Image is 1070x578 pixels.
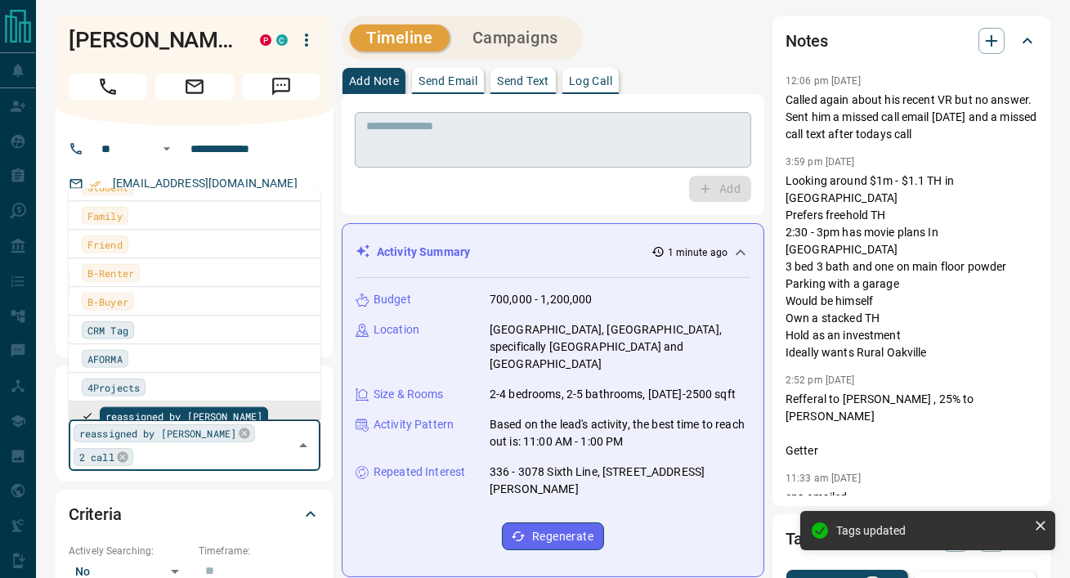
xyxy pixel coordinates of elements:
[786,519,1037,558] div: Tasks
[113,177,298,190] a: [EMAIL_ADDRESS][DOMAIN_NAME]
[374,291,411,308] p: Budget
[242,74,320,100] span: Message
[74,448,133,466] div: 2 call
[786,156,855,168] p: 3:59 pm [DATE]
[69,74,147,100] span: Call
[69,495,320,534] div: Criteria
[69,27,235,53] h1: [PERSON_NAME]
[490,416,750,450] p: Based on the lead's activity, the best time to reach out is: 11:00 AM - 1:00 PM
[87,322,128,338] span: CRM Tag
[69,501,122,527] h2: Criteria
[374,464,465,481] p: Repeated Interest
[569,75,612,87] p: Log Call
[87,293,128,310] span: B-Buyer
[87,208,123,224] span: Family
[502,522,604,550] button: Regenerate
[786,28,828,54] h2: Notes
[79,449,114,465] span: 2 call
[79,425,236,441] span: reassigned by [PERSON_NAME]
[199,544,320,558] p: Timeframe:
[786,374,855,386] p: 2:52 pm [DATE]
[69,544,190,558] p: Actively Searching:
[349,75,399,87] p: Add Note
[490,291,593,308] p: 700,000 - 1,200,000
[786,526,826,552] h2: Tasks
[786,391,1037,459] p: Refferal to [PERSON_NAME] , 25% to [PERSON_NAME] Getter
[490,464,750,498] p: 336 - 3078 Sixth Line, [STREET_ADDRESS][PERSON_NAME]
[350,25,450,52] button: Timeline
[105,408,262,424] span: reassigned by [PERSON_NAME]
[87,236,123,253] span: Friend
[276,34,288,46] div: condos.ca
[292,434,315,457] button: Close
[456,25,575,52] button: Campaigns
[786,173,1037,361] p: Looking around $1m - $1.1 TH in [GEOGRAPHIC_DATA] Prefers freehold TH 2:30 - 3pm has movie plans ...
[87,179,128,195] span: Student
[260,34,271,46] div: property.ca
[419,75,477,87] p: Send Email
[377,244,470,261] p: Activity Summary
[786,92,1037,143] p: Called again about his recent VR but no answer. Sent him a missed call email [DATE] and a missed ...
[374,321,419,338] p: Location
[74,424,255,442] div: reassigned by [PERSON_NAME]
[786,489,1037,506] p: cna emailed
[836,524,1027,537] div: Tags updated
[786,473,861,484] p: 11:33 am [DATE]
[157,139,177,159] button: Open
[87,379,140,396] span: 4Projects
[786,21,1037,60] div: Notes
[497,75,549,87] p: Send Text
[155,74,234,100] span: Email
[90,178,101,190] svg: Email Verified
[668,245,728,260] p: 1 minute ago
[374,416,454,433] p: Activity Pattern
[490,386,736,403] p: 2-4 bedrooms, 2-5 bathrooms, [DATE]-2500 sqft
[786,75,861,87] p: 12:06 pm [DATE]
[374,386,444,403] p: Size & Rooms
[87,351,123,367] span: AFORMA
[490,321,750,373] p: [GEOGRAPHIC_DATA], [GEOGRAPHIC_DATA], specifically [GEOGRAPHIC_DATA] and [GEOGRAPHIC_DATA]
[356,237,750,267] div: Activity Summary1 minute ago
[87,265,134,281] span: B-Renter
